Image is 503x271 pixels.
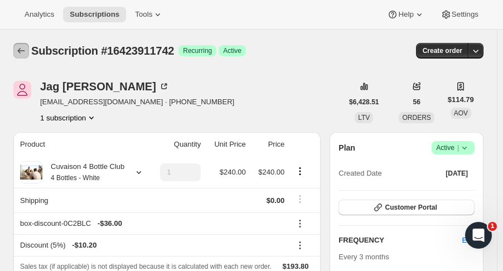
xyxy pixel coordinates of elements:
span: Sales tax (if applicable) is not displayed because it is calculated with each new order. [20,263,272,270]
span: Active [436,142,470,153]
div: Jag [PERSON_NAME] [40,81,170,92]
span: AOV [454,109,468,117]
h2: Plan [338,142,355,153]
button: Edit [456,231,481,249]
span: Create order [423,46,462,55]
span: [EMAIL_ADDRESS][DOMAIN_NAME] · [PHONE_NUMBER] [40,96,234,108]
span: 56 [413,98,420,107]
iframe: Intercom live chat [465,222,492,249]
span: Subscription #16423911742 [31,45,174,57]
span: Analytics [25,10,54,19]
span: | [457,143,459,152]
span: [DATE] [446,169,468,178]
span: Every 3 months [338,253,389,261]
button: Create order [416,43,469,59]
span: 1 [488,222,497,231]
th: Quantity [148,132,204,157]
th: Product [13,132,148,157]
button: Shipping actions [291,193,309,205]
span: $240.00 [220,168,246,176]
span: Recurring [183,46,212,55]
button: $6,428.51 [342,94,385,110]
span: Help [398,10,413,19]
small: 4 Bottles - White [51,174,100,182]
button: Subscriptions [63,7,126,22]
span: Active [223,46,241,55]
span: Subscriptions [70,10,119,19]
span: Created Date [338,168,381,179]
button: 56 [406,94,427,110]
button: [DATE] [439,166,475,181]
span: $240.00 [258,168,284,176]
span: $0.00 [267,196,285,205]
span: - $36.00 [98,218,122,229]
button: Help [380,7,431,22]
button: Product actions [40,112,97,123]
th: Price [249,132,288,157]
th: Shipping [13,188,148,212]
span: Settings [452,10,478,19]
button: Customer Portal [338,200,475,215]
span: $6,428.51 [349,98,379,107]
h2: FREQUENCY [338,235,462,246]
span: $114.79 [448,94,474,105]
th: Unit Price [204,132,249,157]
span: Edit [462,235,475,246]
div: Discount (5%) [20,240,284,251]
span: Jag Patel [13,81,31,99]
div: box-discount-0C2BLC [20,218,284,229]
button: Settings [434,7,485,22]
button: Tools [128,7,170,22]
span: Tools [135,10,152,19]
div: Cuvaison 4 Bottle Club [42,161,124,183]
span: ORDERS [402,114,431,122]
button: Product actions [291,165,309,177]
span: LTV [358,114,370,122]
button: Subscriptions [13,43,29,59]
span: Customer Portal [385,203,437,212]
span: $193.80 [283,262,309,270]
button: Analytics [18,7,61,22]
span: - $10.20 [72,240,96,251]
